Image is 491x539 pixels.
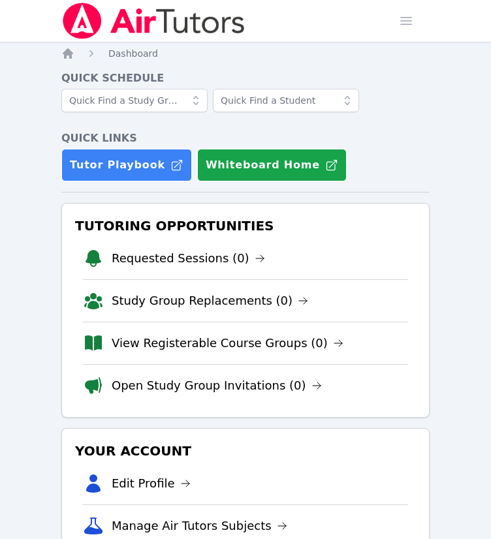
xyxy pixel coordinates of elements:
[108,47,158,60] a: Dashboard
[112,292,308,310] a: Study Group Replacements (0)
[61,70,430,86] h4: Quick Schedule
[112,377,322,395] a: Open Study Group Invitations (0)
[61,149,192,181] a: Tutor Playbook
[213,89,359,112] input: Quick Find a Student
[112,334,343,352] a: View Registerable Course Groups (0)
[72,214,419,238] h3: Tutoring Opportunities
[72,439,419,463] h3: Your Account
[108,48,158,59] span: Dashboard
[61,47,430,60] nav: Breadcrumb
[112,474,191,493] a: Edit Profile
[61,89,208,112] input: Quick Find a Study Group
[112,249,265,268] a: Requested Sessions (0)
[112,517,287,535] a: Manage Air Tutors Subjects
[197,149,347,181] button: Whiteboard Home
[61,131,430,146] h4: Quick Links
[61,3,246,39] img: Air Tutors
